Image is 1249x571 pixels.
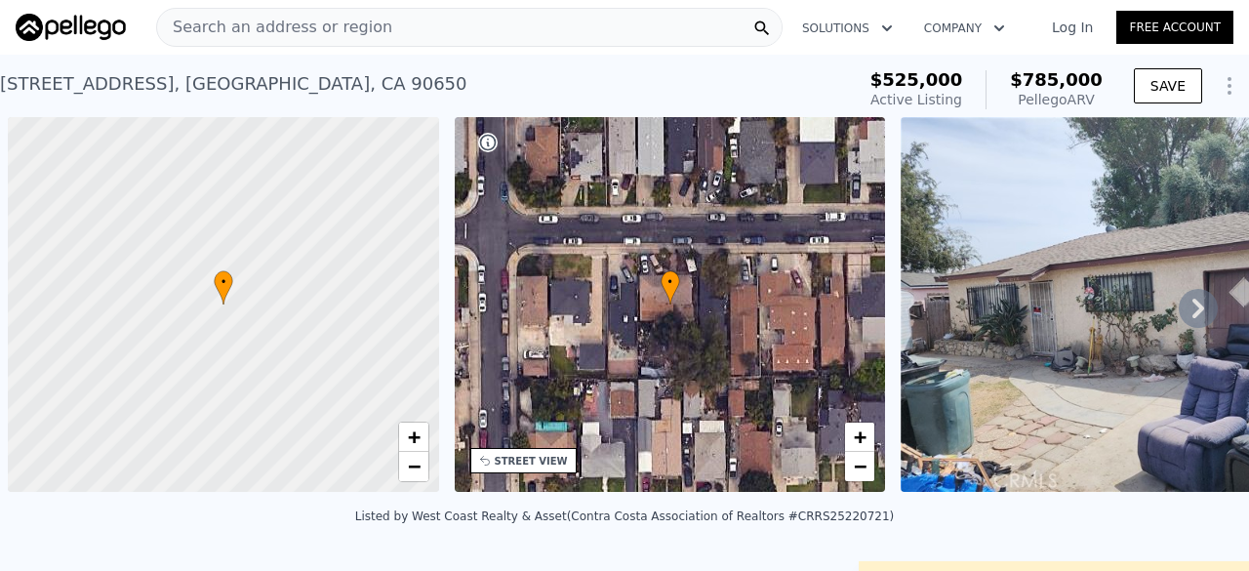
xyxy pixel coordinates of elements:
[16,14,126,41] img: Pellego
[908,11,1021,46] button: Company
[845,452,874,481] a: Zoom out
[854,454,866,478] span: −
[214,273,233,291] span: •
[355,510,895,523] div: Listed by West Coast Realty & Asset (Contra Costa Association of Realtors #CRRS25220721)
[1210,66,1249,105] button: Show Options
[845,423,874,452] a: Zoom in
[1134,68,1202,103] button: SAVE
[407,454,420,478] span: −
[1010,69,1103,90] span: $785,000
[1010,90,1103,109] div: Pellego ARV
[870,69,963,90] span: $525,000
[399,452,428,481] a: Zoom out
[399,423,428,452] a: Zoom in
[1028,18,1116,37] a: Log In
[661,270,680,305] div: •
[786,11,908,46] button: Solutions
[661,273,680,291] span: •
[870,92,962,107] span: Active Listing
[1116,11,1233,44] a: Free Account
[495,454,568,469] div: STREET VIEW
[854,425,866,449] span: +
[214,270,233,305] div: •
[157,16,392,39] span: Search an address or region
[407,425,420,449] span: +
